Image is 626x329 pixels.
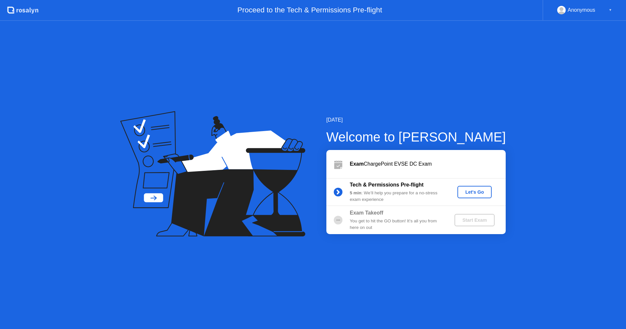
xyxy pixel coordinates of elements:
div: Anonymous [568,6,595,14]
button: Let's Go [457,186,492,198]
div: Welcome to [PERSON_NAME] [326,127,506,147]
div: You get to hit the GO button! It’s all you from here on out [350,218,444,231]
div: : We’ll help you prepare for a no-stress exam experience [350,190,444,203]
b: Exam Takeoff [350,210,383,216]
div: ▼ [609,6,612,14]
button: Start Exam [455,214,495,226]
div: [DATE] [326,116,506,124]
div: ChargePoint EVSE DC Exam [350,160,506,168]
b: Exam [350,161,364,167]
div: Start Exam [457,217,492,223]
b: Tech & Permissions Pre-flight [350,182,424,187]
b: 5 min [350,190,362,195]
div: Let's Go [460,189,489,195]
